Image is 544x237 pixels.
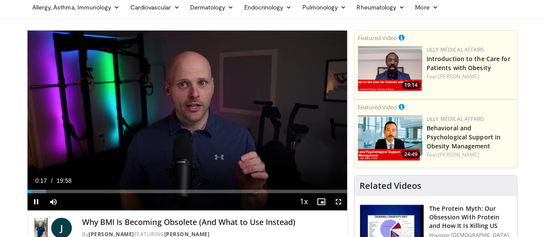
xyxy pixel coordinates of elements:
small: Featured Video [358,34,397,42]
a: Behavioral and Psychological Support in Obesity Management [427,124,501,150]
a: Introduction to the Care for Patients with Obesity [427,55,510,72]
a: 19:14 [358,46,422,91]
a: [PERSON_NAME] [438,73,479,80]
h4: Why BMI Is Becoming Obsolete (And What to Use Instead) [82,218,340,227]
span: / [51,177,53,184]
a: Lilly Medical Affairs [427,115,485,123]
button: Pause [28,193,45,210]
div: Feat. [427,151,513,159]
video-js: Video Player [28,31,347,211]
div: Progress Bar [28,190,347,193]
h4: Related Videos [360,181,421,191]
a: 24:49 [358,115,422,160]
span: 0:17 [35,177,47,184]
button: Mute [45,193,62,210]
span: 24:49 [402,151,420,158]
button: Fullscreen [330,193,347,210]
a: [PERSON_NAME] [438,151,479,158]
small: Featured Video [358,103,397,111]
span: 19:14 [402,81,420,89]
span: 19:58 [57,177,72,184]
button: Enable picture-in-picture mode [313,193,330,210]
img: acc2e291-ced4-4dd5-b17b-d06994da28f3.png.150x105_q85_crop-smart_upscale.png [358,46,422,91]
div: Feat. [427,73,513,80]
h3: The Protein Myth: Our Obsession With Protein and How It Is Killing US [429,204,512,230]
button: Playback Rate [295,193,313,210]
a: Lilly Medical Affairs [427,46,485,53]
img: ba3304f6-7838-4e41-9c0f-2e31ebde6754.png.150x105_q85_crop-smart_upscale.png [358,115,422,160]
